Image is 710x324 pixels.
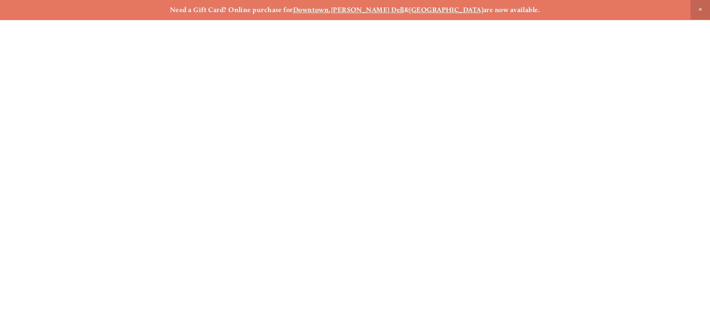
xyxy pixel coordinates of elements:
a: [PERSON_NAME] Dell [331,6,404,14]
strong: Need a Gift Card? Online purchase for [170,6,293,14]
a: Downtown [293,6,329,14]
strong: & [404,6,409,14]
strong: , [329,6,330,14]
strong: are now available. [483,6,540,14]
a: [GEOGRAPHIC_DATA] [409,6,483,14]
